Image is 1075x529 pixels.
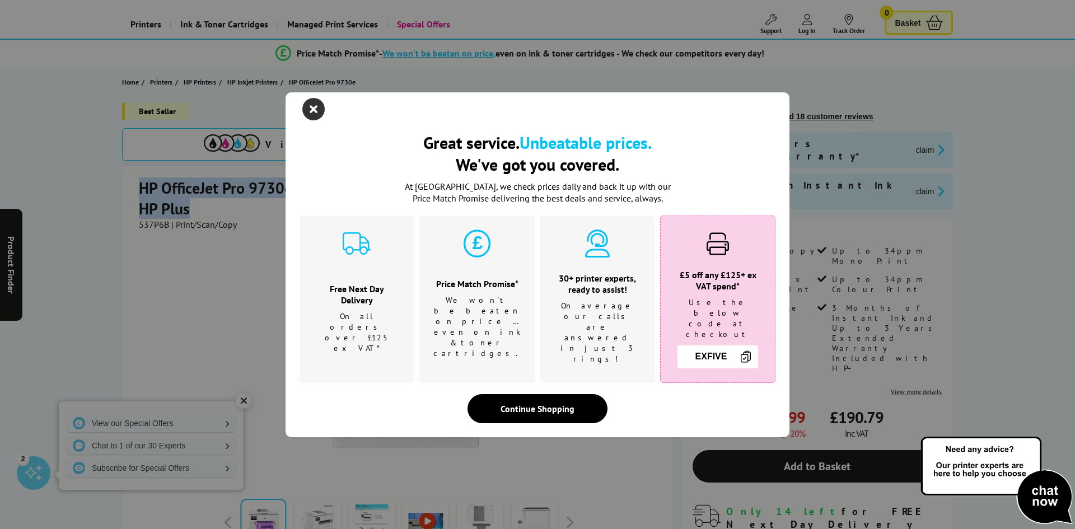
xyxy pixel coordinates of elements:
[305,101,322,118] button: close modal
[918,435,1075,527] img: Open Live Chat window
[463,230,491,258] img: price-promise-cyan.svg
[314,283,400,306] h3: Free Next Day Delivery
[314,311,400,354] p: On all orders over £125 ex VAT*
[554,301,641,364] p: On average our calls are answered in just 3 rings!
[520,132,652,153] b: Unbeatable prices.
[468,394,607,423] div: Continue Shopping
[433,295,521,359] p: We won't be beaten on price …even on ink & toner cartridges.
[675,297,761,340] p: Use the below code at checkout
[554,273,641,295] h3: 30+ printer experts, ready to assist!
[398,181,677,204] p: At [GEOGRAPHIC_DATA], we check prices daily and back it up with our Price Match Promise deliverin...
[300,132,775,175] h2: Great service. We've got you covered.
[583,230,611,258] img: expert-cyan.svg
[675,269,761,292] h3: £5 off any £125+ ex VAT spend*
[433,278,521,289] h3: Price Match Promise*
[343,230,371,258] img: delivery-cyan.svg
[739,350,752,363] img: Copy Icon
